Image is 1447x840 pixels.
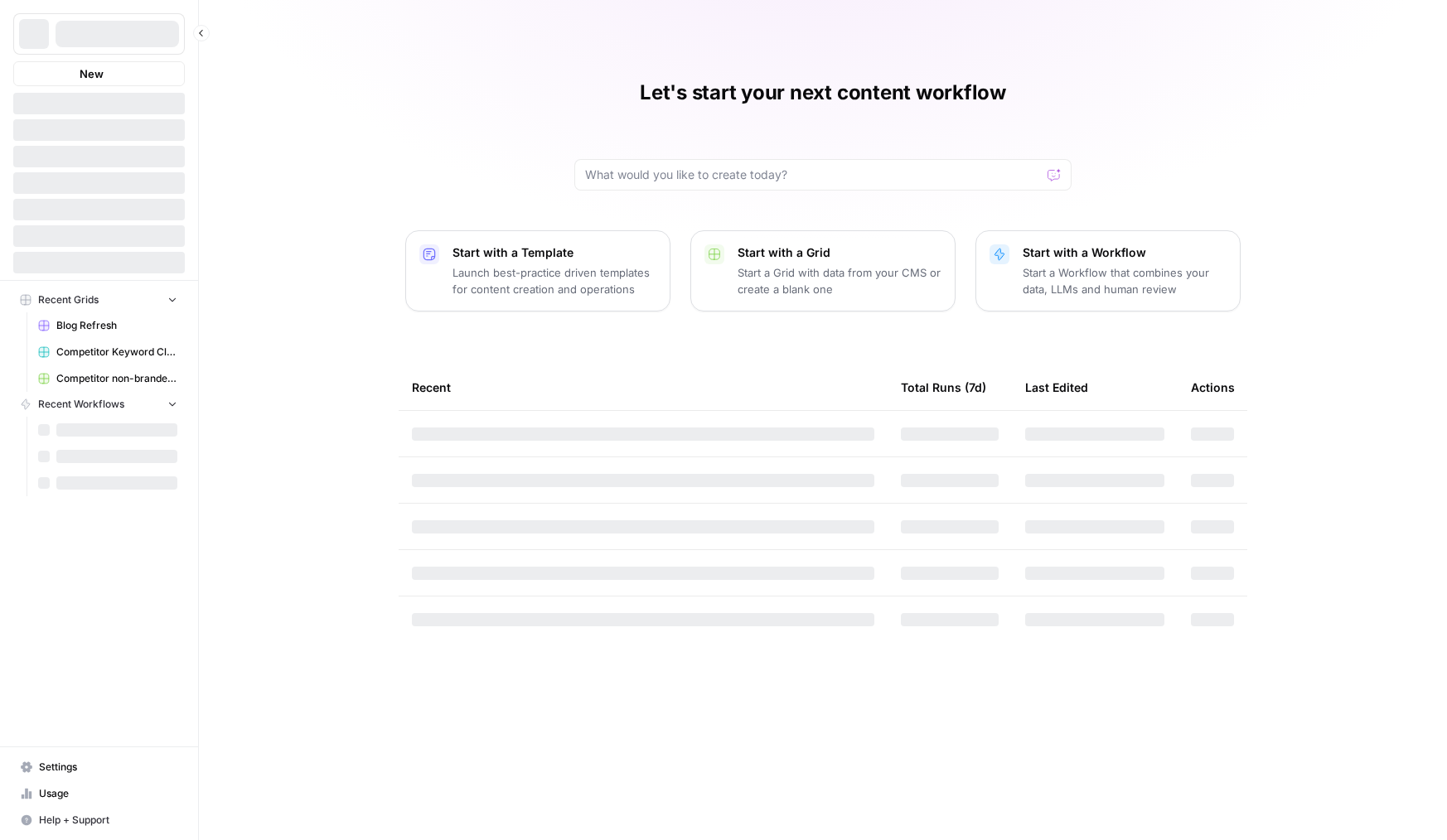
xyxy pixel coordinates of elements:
[738,264,941,297] p: Start a Grid with data from your CMS or create a blank one
[56,345,177,360] span: Competitor Keyword Cluster -> Brief
[13,807,185,833] button: Help + Support
[1023,264,1227,297] p: Start a Workflow that combines your data, LLMs and human review
[975,230,1241,311] button: Start with a WorkflowStart a Workflow that combines your data, LLMs and human review
[38,397,124,412] span: Recent Workflows
[13,780,185,807] a: Usage
[13,61,185,86] button: New
[690,230,956,311] button: Start with a GridStart a Grid with data from your CMS or create a blank one
[80,65,104,82] span: New
[585,167,1041,183] input: What would you like to create today?
[13,392,185,417] button: Recent Workflows
[901,364,986,410] div: Total Runs (7d)
[38,292,99,307] span: Recent Grids
[39,813,177,828] span: Help + Support
[452,244,656,261] p: Start with a Template
[640,80,1006,106] h1: Let's start your next content workflow
[1025,364,1088,410] div: Last Edited
[1023,244,1227,261] p: Start with a Workflow
[56,371,177,386] span: Competitor non-branded SEO Grid
[405,230,670,311] button: Start with a TemplateLaunch best-practice driven templates for content creation and operations
[31,312,185,339] a: Blog Refresh
[39,786,177,801] span: Usage
[31,339,185,365] a: Competitor Keyword Cluster -> Brief
[31,365,185,392] a: Competitor non-branded SEO Grid
[738,244,941,261] p: Start with a Grid
[56,318,177,333] span: Blog Refresh
[1191,364,1235,410] div: Actions
[13,754,185,780] a: Settings
[13,287,185,312] button: Recent Grids
[39,760,177,775] span: Settings
[412,364,874,410] div: Recent
[452,264,656,297] p: Launch best-practice driven templates for content creation and operations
